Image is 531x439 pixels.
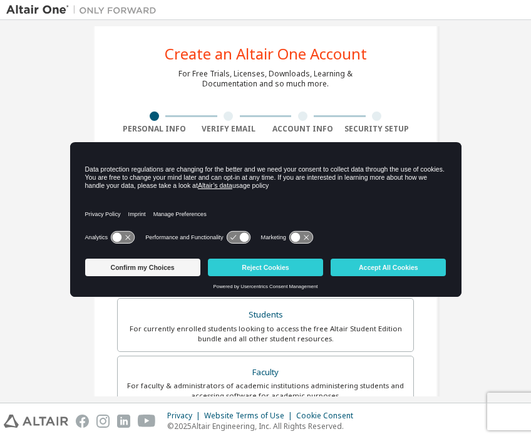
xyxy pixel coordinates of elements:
div: Cookie Consent [296,411,361,421]
img: linkedin.svg [117,415,130,428]
img: youtube.svg [138,415,156,428]
div: Faculty [125,364,406,381]
div: Website Terms of Use [204,411,296,421]
div: Account Info [265,124,340,134]
div: Verify Email [192,124,266,134]
img: facebook.svg [76,415,89,428]
img: altair_logo.svg [4,415,68,428]
img: Altair One [6,4,163,16]
div: For faculty & administrators of academic institutions administering students and accessing softwa... [125,381,406,401]
div: Privacy [167,411,204,421]
div: Students [125,306,406,324]
div: Security Setup [340,124,415,134]
div: For Free Trials, Licenses, Downloads, Learning & Documentation and so much more. [178,69,353,89]
img: instagram.svg [96,415,110,428]
div: Personal Info [117,124,192,134]
p: © 2025 Altair Engineering, Inc. All Rights Reserved. [167,421,361,431]
div: For currently enrolled students looking to access the free Altair Student Edition bundle and all ... [125,324,406,344]
div: Create an Altair One Account [165,46,367,61]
